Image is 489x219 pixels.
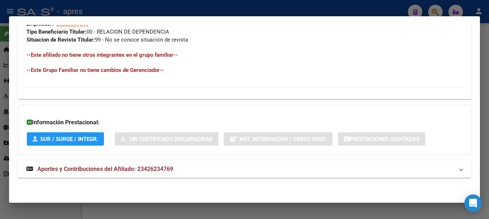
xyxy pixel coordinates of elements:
[464,194,482,212] div: Open Intercom Messenger
[26,51,463,59] h4: --Este afiliado no tiene otros integrantes en el grupo familiar--
[26,36,188,43] span: 99 - No se conoce situación de revista
[27,118,462,127] h3: Información Prestacional:
[26,29,87,35] strong: Tipo Beneficiario Titular:
[57,21,88,27] span: 20282351243
[26,66,463,74] h4: --Este Grupo Familiar no tiene cambios de Gerenciador--
[115,132,218,146] button: Sin Certificado Discapacidad
[40,136,98,142] span: SUR / SURGE / INTEGR.
[350,136,419,142] span: Prestaciones Auditadas
[224,132,333,146] button: Not. Internacion / Censo Hosp.
[37,166,173,172] span: Aportes y Contribuciones del Afiliado: 23426234769
[129,136,213,142] span: Sin Certificado Discapacidad
[26,21,54,27] strong: Empleador:
[239,136,327,142] span: Not. Internacion / Censo Hosp.
[26,29,169,35] span: 00 - RELACION DE DEPENDENCIA
[26,36,95,43] strong: Situacion de Revista Titular:
[27,132,104,146] button: SUR / SURGE / INTEGR.
[18,160,471,178] mat-expansion-panel-header: Aportes y Contribuciones del Afiliado: 23426234769
[338,132,425,146] button: Prestaciones Auditadas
